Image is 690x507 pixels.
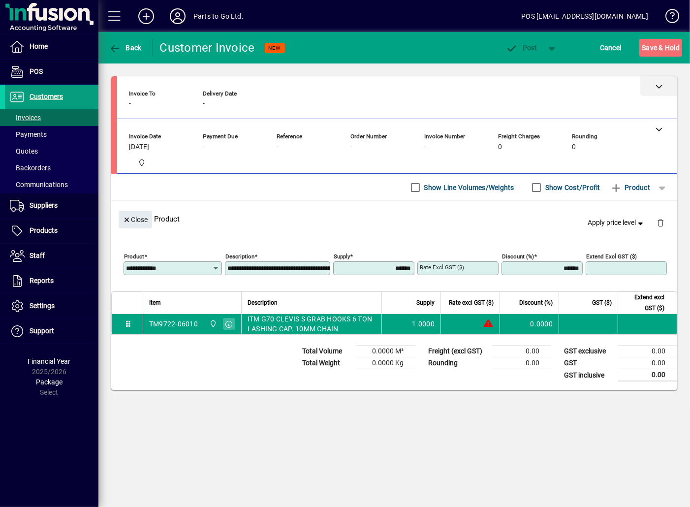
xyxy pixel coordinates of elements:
[10,164,51,172] span: Backorders
[162,7,193,25] button: Profile
[130,7,162,25] button: Add
[149,297,161,308] span: Item
[492,357,551,369] td: 0.00
[277,143,279,151] span: -
[106,39,144,57] button: Back
[5,269,98,293] a: Reports
[642,40,680,56] span: ave & Hold
[193,8,244,24] div: Parts to Go Ltd.
[5,193,98,218] a: Suppliers
[572,143,576,151] span: 0
[5,34,98,59] a: Home
[649,211,672,234] button: Delete
[610,180,650,195] span: Product
[356,357,415,369] td: 0.0000 Kg
[501,39,542,57] button: Post
[36,378,63,386] span: Package
[123,212,148,228] span: Close
[248,297,278,308] span: Description
[10,114,41,122] span: Invoices
[5,60,98,84] a: POS
[129,100,131,108] span: -
[119,211,152,228] button: Close
[5,176,98,193] a: Communications
[597,39,624,57] button: Cancel
[297,357,356,369] td: Total Weight
[111,201,677,237] div: Product
[586,253,637,260] mat-label: Extend excl GST ($)
[658,2,678,34] a: Knowledge Base
[5,159,98,176] a: Backorders
[559,346,618,357] td: GST exclusive
[30,67,43,75] span: POS
[523,44,527,52] span: P
[225,253,254,260] mat-label: Description
[422,183,514,192] label: Show Line Volumes/Weights
[559,369,618,381] td: GST inclusive
[350,143,352,151] span: -
[618,357,677,369] td: 0.00
[543,183,600,192] label: Show Cost/Profit
[30,201,58,209] span: Suppliers
[297,346,356,357] td: Total Volume
[10,181,68,189] span: Communications
[10,130,47,138] span: Payments
[109,44,142,52] span: Back
[412,319,435,329] span: 1.0000
[600,40,622,56] span: Cancel
[588,218,645,228] span: Apply price level
[519,297,553,308] span: Discount (%)
[420,264,464,271] mat-label: Rate excl GST ($)
[5,319,98,344] a: Support
[592,297,612,308] span: GST ($)
[5,109,98,126] a: Invoices
[642,44,646,52] span: S
[203,143,205,151] span: -
[129,143,149,151] span: [DATE]
[10,147,38,155] span: Quotes
[618,369,677,381] td: 0.00
[424,143,426,151] span: -
[449,297,494,308] span: Rate excl GST ($)
[203,100,205,108] span: -
[149,319,198,329] div: TM9722-06010
[356,346,415,357] td: 0.0000 M³
[416,297,435,308] span: Supply
[30,302,55,310] span: Settings
[5,219,98,243] a: Products
[423,346,492,357] td: Freight (excl GST)
[98,39,153,57] app-page-header-button: Back
[5,244,98,268] a: Staff
[160,40,255,56] div: Customer Invoice
[248,314,376,334] span: ITM G70 CLEVIS S GRAB HOOKS 6 TON LASHING CAP. 10MM CHAIN
[5,143,98,159] a: Quotes
[649,218,672,227] app-page-header-button: Delete
[559,357,618,369] td: GST
[30,226,58,234] span: Products
[30,93,63,100] span: Customers
[521,8,648,24] div: POS [EMAIL_ADDRESS][DOMAIN_NAME]
[5,294,98,318] a: Settings
[30,42,48,50] span: Home
[584,214,649,232] button: Apply price level
[624,292,664,314] span: Extend excl GST ($)
[116,215,155,223] app-page-header-button: Close
[498,143,502,151] span: 0
[28,357,71,365] span: Financial Year
[124,253,144,260] mat-label: Product
[423,357,492,369] td: Rounding
[639,39,682,57] button: Save & Hold
[5,126,98,143] a: Payments
[505,44,537,52] span: ost
[30,327,54,335] span: Support
[30,277,54,285] span: Reports
[500,314,559,334] td: 0.0000
[30,252,45,259] span: Staff
[334,253,350,260] mat-label: Supply
[618,346,677,357] td: 0.00
[605,179,655,196] button: Product
[502,253,534,260] mat-label: Discount (%)
[492,346,551,357] td: 0.00
[269,45,281,51] span: NEW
